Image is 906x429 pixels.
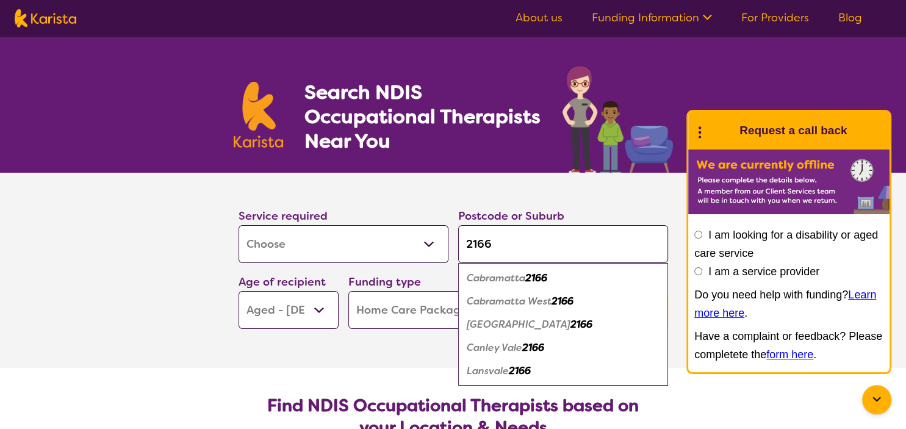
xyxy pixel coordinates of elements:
label: Age of recipient [239,275,326,289]
img: Karista [708,118,732,143]
em: 2166 [525,272,547,284]
a: Blog [838,10,862,25]
label: Service required [239,209,328,223]
em: 2166 [552,295,573,308]
img: Karista offline chat form to request call back [688,150,890,214]
em: 2166 [522,341,544,354]
div: Cabramatta 2166 [464,267,662,290]
em: Cabramatta [467,272,525,284]
a: form here [766,348,813,361]
em: Lansvale [467,364,509,377]
label: Postcode or Suburb [458,209,564,223]
h1: Request a call back [739,121,847,140]
em: 2166 [509,364,531,377]
p: Do you need help with funding? . [694,286,883,322]
a: About us [516,10,563,25]
em: Canley Vale [467,341,522,354]
label: I am a service provider [708,265,819,278]
img: Karista logo [15,9,76,27]
div: Cabramatta West 2166 [464,290,662,313]
div: Canley Heights 2166 [464,313,662,336]
a: For Providers [741,10,809,25]
em: [GEOGRAPHIC_DATA] [467,318,570,331]
em: Cabramatta West [467,295,552,308]
div: Lansvale 2166 [464,359,662,383]
a: Funding Information [592,10,712,25]
label: I am looking for a disability or aged care service [694,229,878,259]
img: Karista logo [234,82,284,148]
div: Canley Vale 2166 [464,336,662,359]
p: Have a complaint or feedback? Please completete the . [694,327,883,364]
h1: Search NDIS Occupational Therapists Near You [304,80,541,153]
em: 2166 [570,318,592,331]
label: Funding type [348,275,421,289]
input: Type [458,225,668,263]
img: occupational-therapy [563,66,673,173]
